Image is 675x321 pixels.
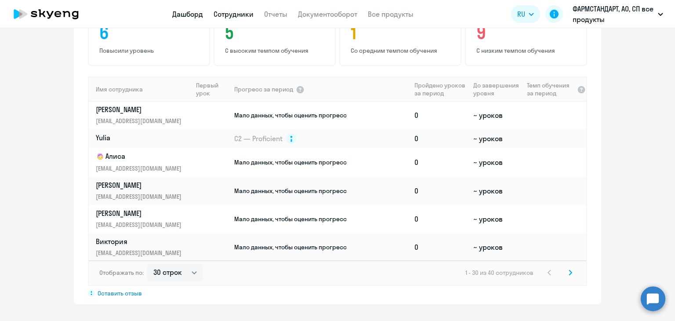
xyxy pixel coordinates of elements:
td: ~ уроков [470,129,523,148]
span: Темп обучения за период [527,81,574,97]
th: Имя сотрудника [89,77,192,102]
a: Все продукты [368,10,414,18]
td: ~ уроков [470,177,523,205]
p: [EMAIL_ADDRESS][DOMAIN_NAME] [96,192,186,201]
p: С низким темпом обучения [476,47,578,55]
td: 0 [411,177,470,205]
td: ~ уроков [470,233,523,261]
th: Пройдено уроков за период [411,77,470,102]
th: Первый урок [192,77,233,102]
span: Отображать по: [99,269,144,277]
p: Со средним темпом обучения [351,47,453,55]
h4: 1 [351,22,453,43]
p: [PERSON_NAME] [96,105,186,114]
span: Оставить отзыв [98,289,142,297]
span: Мало данных, чтобы оценить прогресс [234,158,347,166]
p: [EMAIL_ADDRESS][DOMAIN_NAME] [96,220,186,230]
p: [PERSON_NAME] [96,208,186,218]
span: Мало данных, чтобы оценить прогресс [234,111,347,119]
td: 0 [411,205,470,233]
td: 0 [411,233,470,261]
td: ~ уроков [470,148,523,177]
p: ФАРМСТАНДАРТ, АО, СП все продукты [573,4,654,25]
a: [PERSON_NAME][EMAIL_ADDRESS][DOMAIN_NAME] [96,180,192,201]
a: Сотрудники [214,10,254,18]
button: RU [511,5,540,23]
a: Документооборот [298,10,357,18]
p: Виктория [96,237,186,246]
span: RU [517,9,525,19]
a: Отчеты [264,10,287,18]
a: Виктория[EMAIL_ADDRESS][DOMAIN_NAME] [96,237,192,258]
h4: 9 [476,22,578,43]
h4: 5 [225,22,327,43]
p: [PERSON_NAME] [96,180,186,190]
a: childАлиса[EMAIL_ADDRESS][DOMAIN_NAME] [96,151,192,173]
span: 1 - 30 из 40 сотрудников [465,269,533,277]
p: [EMAIL_ADDRESS][DOMAIN_NAME] [96,164,186,173]
td: 0 [411,129,470,148]
a: [PERSON_NAME][EMAIL_ADDRESS][DOMAIN_NAME] [96,208,192,230]
th: До завершения уровня [470,77,523,102]
td: 0 [411,101,470,129]
span: C2 — Proficient [234,134,283,143]
h4: 6 [99,22,201,43]
a: Yulia [96,133,192,144]
td: ~ уроков [470,205,523,233]
a: [PERSON_NAME][EMAIL_ADDRESS][DOMAIN_NAME] [96,105,192,126]
a: Дашборд [172,10,203,18]
p: Повысили уровень [99,47,201,55]
span: Мало данных, чтобы оценить прогресс [234,215,347,223]
p: С высоким темпом обучения [225,47,327,55]
p: [EMAIL_ADDRESS][DOMAIN_NAME] [96,248,186,258]
span: Прогресс за период [234,85,293,93]
button: ФАРМСТАНДАРТ, АО, СП все продукты [568,4,668,25]
span: Мало данных, чтобы оценить прогресс [234,187,347,195]
p: Yulia [96,133,186,142]
td: 0 [411,148,470,177]
p: Алиса [96,151,186,162]
img: child [96,152,105,161]
td: ~ уроков [470,101,523,129]
p: [EMAIL_ADDRESS][DOMAIN_NAME] [96,116,186,126]
span: Мало данных, чтобы оценить прогресс [234,243,347,251]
